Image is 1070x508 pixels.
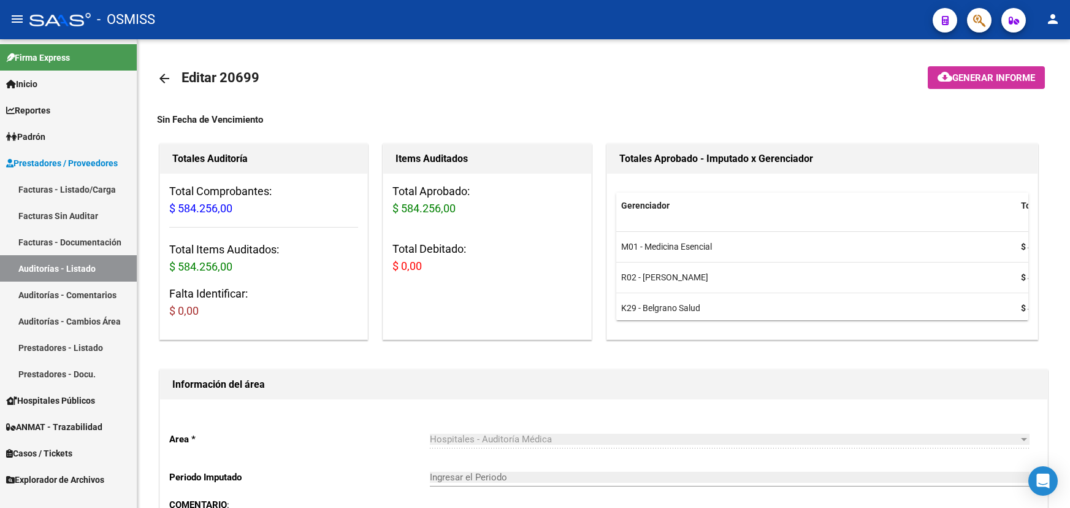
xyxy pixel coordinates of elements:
[928,66,1045,89] button: Generar informe
[169,471,430,484] p: Periodo Imputado
[430,434,552,445] span: Hospitales - Auditoría Médica
[157,71,172,86] mat-icon: arrow_back
[6,104,50,117] span: Reportes
[1021,201,1041,210] span: Total
[6,473,104,487] span: Explorador de Archivos
[392,260,422,272] span: $ 0,00
[10,12,25,26] mat-icon: menu
[172,375,1035,394] h1: Información del área
[169,202,232,215] span: $ 584.256,00
[6,130,45,144] span: Padrón
[169,285,358,320] h3: Falta Identificar:
[97,6,155,33] span: - OSMISS
[392,183,581,217] h3: Total Aprobado:
[6,156,118,170] span: Prestadores / Proveedores
[1021,272,1066,282] strong: $ 49.172,00
[169,241,358,275] h3: Total Items Auditados:
[392,241,581,275] h3: Total Debitado:
[6,51,70,64] span: Firma Express
[1021,303,1066,313] strong: $ 49.172,00
[396,149,578,169] h1: Items Auditados
[169,260,232,273] span: $ 584.256,00
[621,201,670,210] span: Gerenciador
[6,420,102,434] span: ANMAT - Trazabilidad
[172,149,355,169] h1: Totales Auditoría
[182,70,259,85] span: Editar 20699
[392,202,456,215] span: $ 584.256,00
[616,193,1016,219] datatable-header-cell: Gerenciador
[169,183,358,217] h3: Total Comprobantes:
[619,149,1026,169] h1: Totales Aprobado - Imputado x Gerenciador
[938,69,952,84] mat-icon: cloud_download
[952,72,1035,83] span: Generar informe
[1045,12,1060,26] mat-icon: person
[621,303,700,313] span: K29 - Belgrano Salud
[1028,466,1058,496] div: Open Intercom Messenger
[6,447,72,460] span: Casos / Tickets
[169,304,199,317] span: $ 0,00
[621,272,708,282] span: R02 - [PERSON_NAME]
[6,77,37,91] span: Inicio
[169,433,430,446] p: Area *
[6,394,95,407] span: Hospitales Públicos
[157,113,1050,126] div: Sin Fecha de Vencimiento
[621,242,712,252] span: M01 - Medicina Esencial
